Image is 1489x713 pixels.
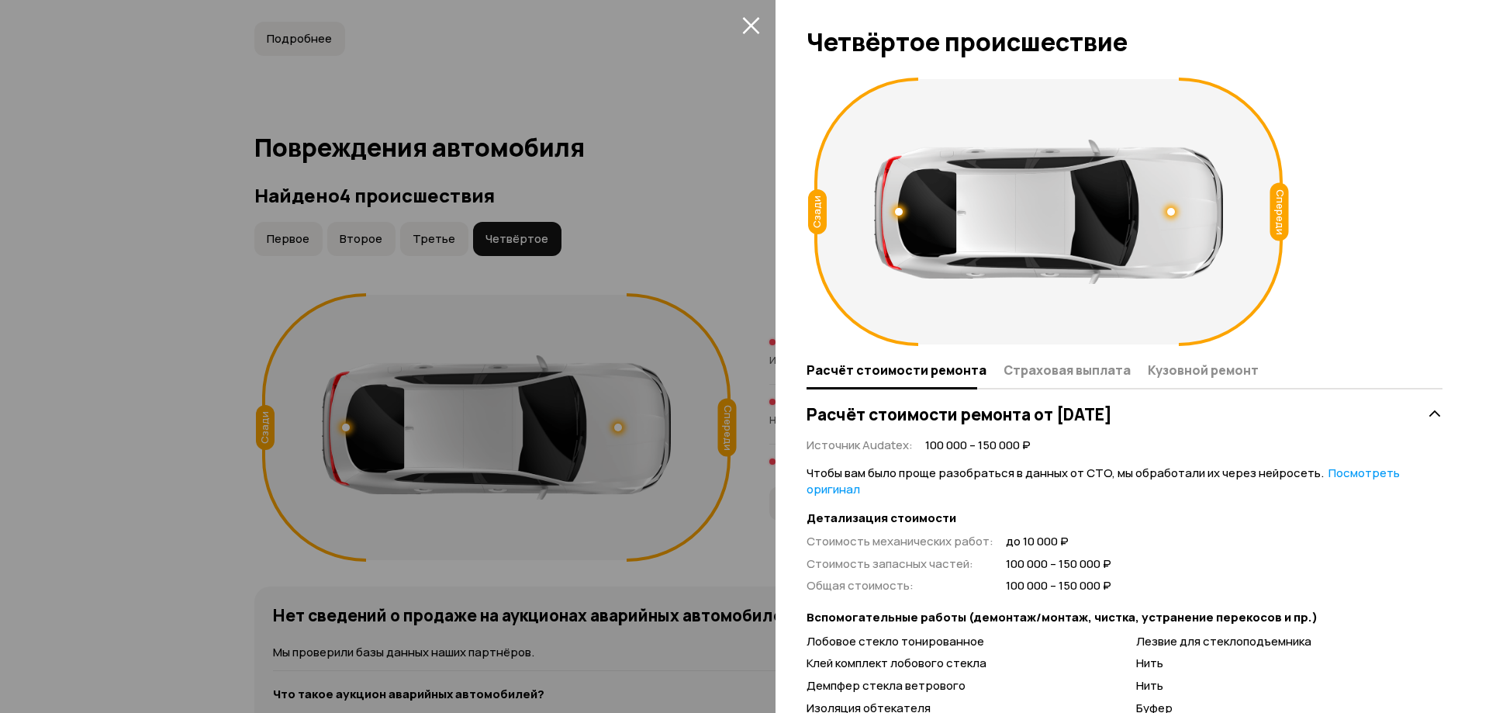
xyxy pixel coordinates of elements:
span: Клей комплект лобового стекла [807,655,986,671]
span: Стоимость механических работ : [807,533,993,549]
span: Демпфер стекла ветрового [807,677,966,694]
span: Расчёт стоимости ремонта [807,362,986,378]
span: Стоимость запасных частей : [807,556,973,572]
a: Посмотреть оригинал [807,465,1400,497]
span: Нить [1136,655,1163,671]
span: до 10 000 ₽ [1006,534,1111,550]
span: Лезвие для стеклоподъемника [1136,633,1311,649]
span: Кузовной ремонт [1148,362,1259,378]
div: Спереди [1270,183,1289,241]
span: 100 000 – 150 000 ₽ [1006,578,1111,594]
h3: Расчёт стоимости ремонта от [DATE] [807,404,1112,424]
span: Нить [1136,677,1163,694]
span: Чтобы вам было проще разобраться в данных от СТО, мы обработали их через нейросеть. [807,465,1400,497]
span: Лобовое стекло тонированное [807,633,984,649]
span: Общая стоимость : [807,577,914,594]
strong: Вспомогательные работы (демонтаж/монтаж, чистка, устранение перекосов и пр.) [807,610,1442,626]
span: 100 000 – 150 000 ₽ [1006,556,1111,573]
span: 100 000 – 150 000 ₽ [925,438,1031,454]
div: Сзади [808,189,827,234]
strong: Детализация стоимости [807,511,1442,527]
button: закрыть [738,12,763,37]
span: Источник Audatex : [807,437,913,453]
span: Страховая выплата [1004,362,1131,378]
